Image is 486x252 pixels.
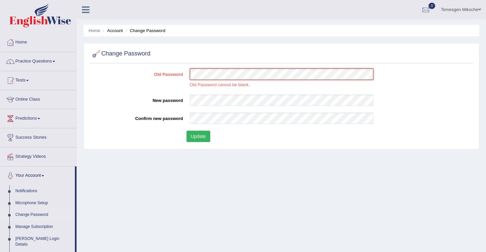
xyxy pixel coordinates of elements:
[0,166,75,183] a: Your Account
[91,95,187,104] label: New password
[190,82,373,88] p: Old Password cannot be blank.
[187,131,210,142] button: Update
[0,109,77,126] a: Predictions
[12,221,75,233] a: Manage Subscription
[91,49,150,59] h2: Change Password
[0,90,77,107] a: Online Class
[124,27,165,34] li: Change Password
[12,197,75,209] a: Microphone Setup
[12,209,75,221] a: Change Password
[91,69,187,78] label: Old Password
[89,28,100,33] a: Home
[0,52,77,69] a: Practice Questions
[429,3,435,9] span: 0
[0,33,77,50] a: Home
[91,113,187,122] label: Confirm new password
[12,233,75,251] a: [PERSON_NAME] Login Details
[0,128,77,145] a: Success Stories
[0,147,77,164] a: Strategy Videos
[0,71,77,88] a: Tests
[12,185,75,197] a: Notifications
[101,27,123,34] li: Account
